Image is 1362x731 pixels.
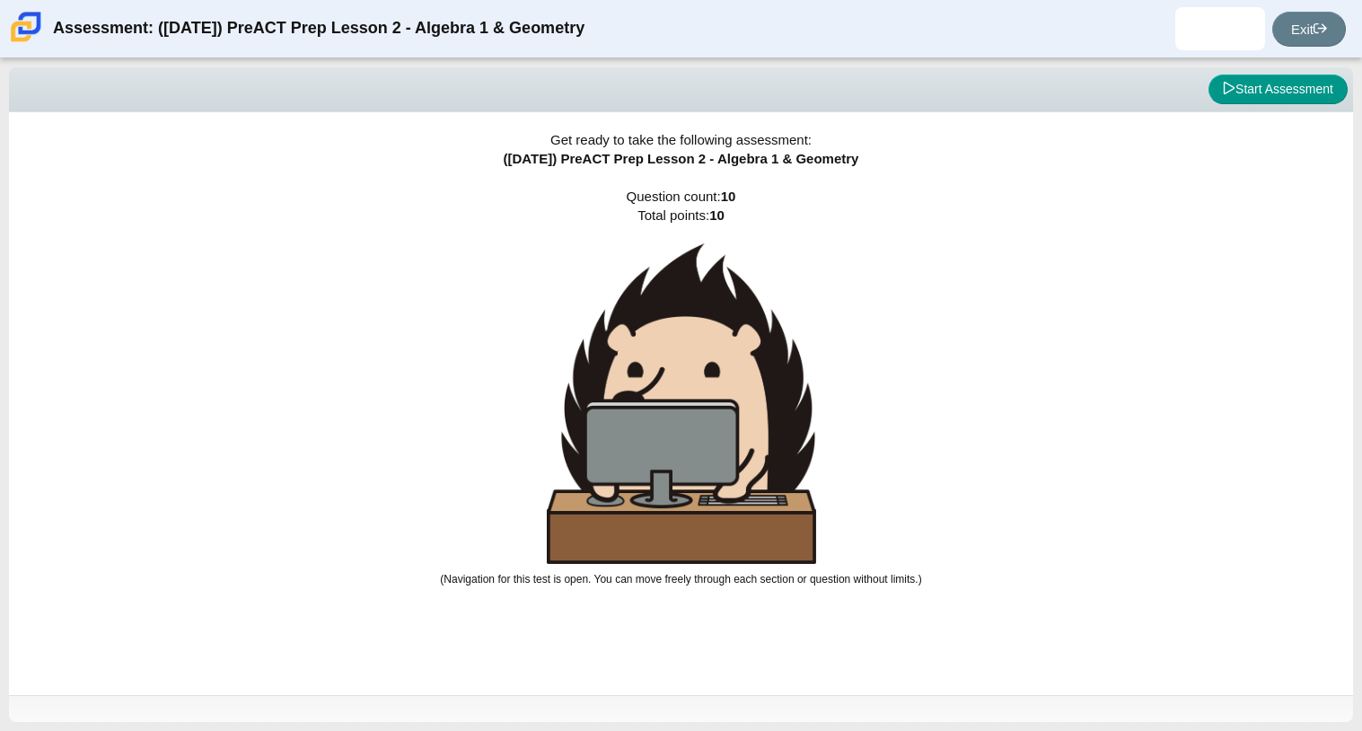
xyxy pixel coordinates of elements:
[1272,12,1346,47] a: Exit
[53,7,584,50] div: Assessment: ([DATE]) PreACT Prep Lesson 2 - Algebra 1 & Geometry
[550,132,812,147] span: Get ready to take the following assessment:
[709,207,725,223] b: 10
[440,573,921,586] small: (Navigation for this test is open. You can move freely through each section or question without l...
[1206,14,1235,43] img: danny.fuentes.9dEfD5
[504,151,859,166] span: ([DATE]) PreACT Prep Lesson 2 - Algebra 1 & Geometry
[547,243,816,564] img: hedgehog-behind-computer-large.png
[440,189,921,586] span: Question count: Total points:
[7,8,45,46] img: Carmen School of Science & Technology
[721,189,736,204] b: 10
[7,33,45,48] a: Carmen School of Science & Technology
[1208,75,1348,105] button: Start Assessment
